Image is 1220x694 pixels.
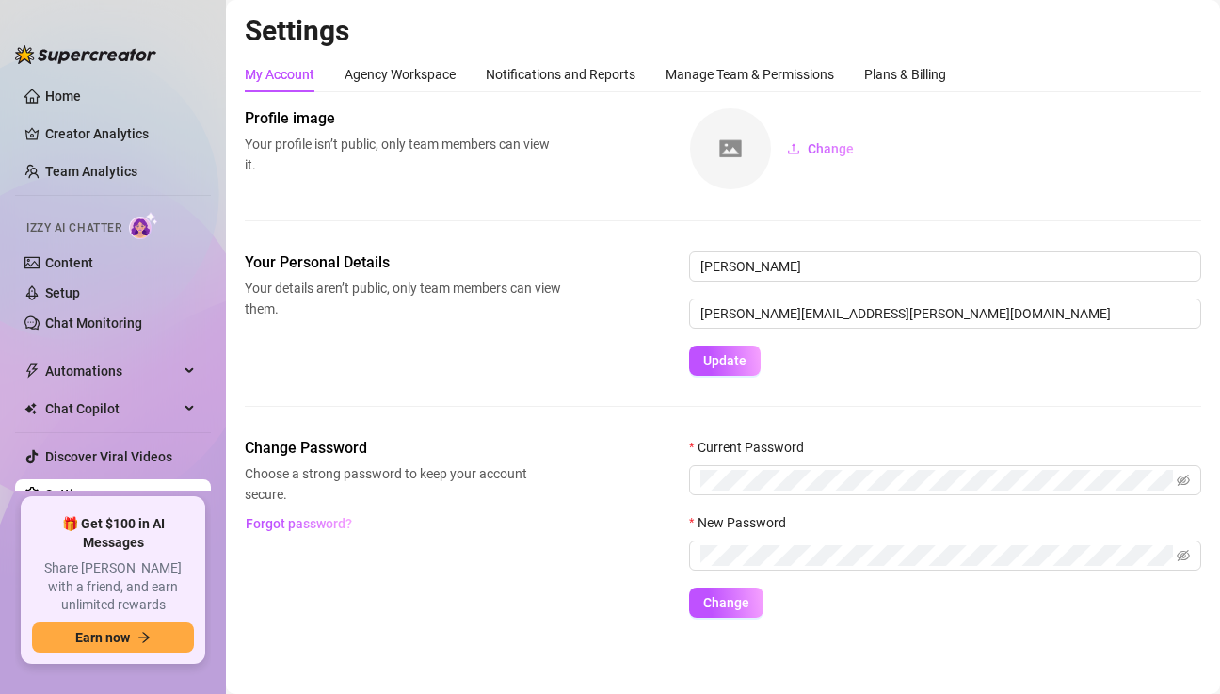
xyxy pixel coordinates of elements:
div: Notifications and Reports [486,64,635,85]
button: Change [689,588,763,618]
span: Choose a strong password to keep your account secure. [245,463,561,505]
span: Your Personal Details [245,251,561,274]
a: Settings [45,487,95,502]
span: 🎁 Get $100 in AI Messages [32,515,194,552]
span: eye-invisible [1177,549,1190,562]
input: Current Password [700,470,1173,491]
span: Izzy AI Chatter [26,219,121,237]
a: Creator Analytics [45,119,196,149]
input: Enter new email [689,299,1201,329]
input: Enter name [689,251,1201,282]
div: Plans & Billing [864,64,946,85]
span: Share [PERSON_NAME] with a friend, and earn unlimited rewards [32,559,194,615]
span: Change Password [245,437,561,460]
button: Forgot password? [245,508,352,539]
span: Your details aren’t public, only team members can view them. [245,278,561,319]
button: Earn nowarrow-right [32,622,194,653]
span: Automations [45,356,179,386]
span: Profile image [245,107,561,130]
a: Chat Monitoring [45,315,142,331]
div: Agency Workspace [345,64,456,85]
a: Team Analytics [45,164,137,179]
div: My Account [245,64,314,85]
span: arrow-right [137,631,151,644]
span: Chat Copilot [45,394,179,424]
img: AI Chatter [129,212,158,239]
img: square-placeholder.png [690,108,771,189]
button: Update [689,346,761,376]
img: Chat Copilot [24,402,37,415]
span: eye-invisible [1177,474,1190,487]
img: logo-BBDzfeDw.svg [15,45,156,64]
h2: Settings [245,13,1201,49]
span: upload [787,142,800,155]
label: Current Password [689,437,816,458]
a: Content [45,255,93,270]
a: Home [45,89,81,104]
span: Forgot password? [246,516,352,531]
a: Discover Viral Videos [45,449,172,464]
button: Change [772,134,869,164]
span: Earn now [75,630,130,645]
div: Manage Team & Permissions [666,64,834,85]
span: Your profile isn’t public, only team members can view it. [245,134,561,175]
a: Setup [45,285,80,300]
input: New Password [700,545,1173,566]
span: Update [703,353,746,368]
span: Change [703,595,749,610]
label: New Password [689,512,798,533]
span: Change [808,141,854,156]
span: thunderbolt [24,363,40,379]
